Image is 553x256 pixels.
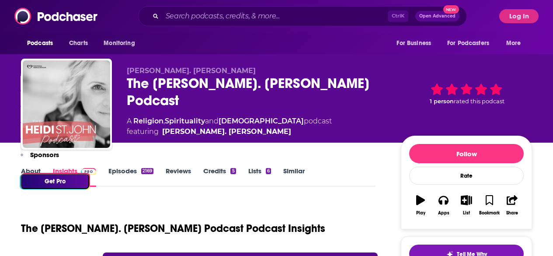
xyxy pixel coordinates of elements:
span: Podcasts [27,37,53,49]
input: Search podcasts, credits, & more... [162,9,388,23]
div: 5 [230,168,236,174]
span: featuring [127,126,332,137]
button: open menu [442,35,502,52]
a: Lists6 [248,167,271,187]
img: The Heidi St. John Podcast [23,60,110,148]
a: [DEMOGRAPHIC_DATA] [219,117,304,125]
span: rated this podcast [454,98,504,105]
div: 1 personrated this podcast [401,67,532,121]
button: Get Pro [21,174,89,189]
a: Spirituality [165,117,205,125]
button: open menu [500,35,532,52]
a: Reviews [166,167,191,187]
button: Open AdvancedNew [415,11,459,21]
button: open menu [21,35,64,52]
button: open menu [390,35,442,52]
button: Follow [409,144,524,163]
span: For Podcasters [447,37,489,49]
div: Share [506,210,518,216]
div: 6 [266,168,271,174]
div: Search podcasts, credits, & more... [138,6,467,26]
a: Credits5 [203,167,236,187]
div: Play [416,210,425,216]
div: List [463,210,470,216]
a: Episodes2169 [108,167,153,187]
span: New [443,5,459,14]
h1: The [PERSON_NAME]. [PERSON_NAME] Podcast Podcast Insights [21,222,325,235]
button: Log In [499,9,539,23]
button: List [455,189,478,221]
span: and [205,117,219,125]
a: Charts [63,35,93,52]
button: Play [409,189,432,221]
button: Bookmark [478,189,501,221]
span: , [163,117,165,125]
a: Heidi St. John [162,126,291,137]
div: Rate [409,167,524,185]
a: Religion [133,117,163,125]
span: Monitoring [104,37,135,49]
a: Similar [283,167,305,187]
div: 2169 [141,168,153,174]
span: For Business [396,37,431,49]
button: Apps [432,189,455,221]
img: Podchaser - Follow, Share and Rate Podcasts [14,8,98,25]
span: Ctrl K [388,11,408,22]
button: open menu [97,35,146,52]
span: Open Advanced [419,14,456,18]
span: 1 person [430,98,454,105]
span: More [506,37,521,49]
span: [PERSON_NAME]. [PERSON_NAME] [127,67,256,75]
div: A podcast [127,116,332,137]
div: Bookmark [479,210,500,216]
span: Charts [69,37,88,49]
div: Apps [438,210,449,216]
button: Share [501,189,524,221]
